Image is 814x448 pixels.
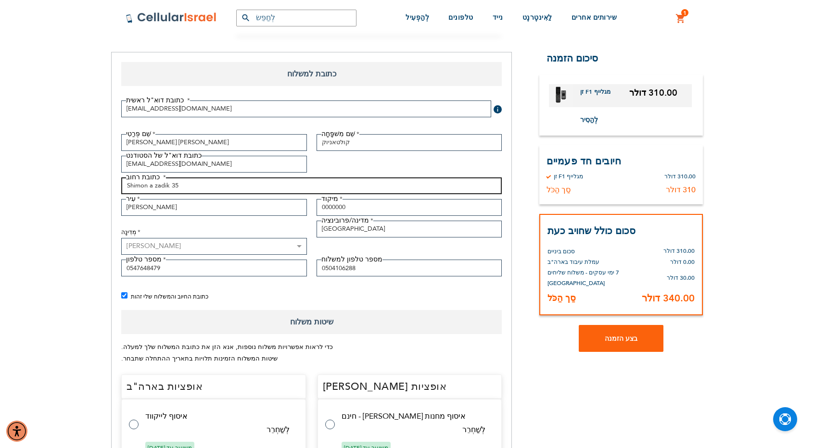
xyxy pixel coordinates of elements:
font: איסוף לייקווד [145,411,188,422]
a: מגלייף F1 זן [580,88,618,103]
font: אופציות בארה"ב [127,380,203,394]
font: בצע הזמנה [605,334,637,343]
img: לוגו סלולר ישראל [126,12,217,24]
font: לְהַפְעִיל [406,13,429,22]
font: שירותים אחרים [572,13,617,22]
input: לְחַפֵּשׂ [236,10,356,26]
font: לַאִינטֶרנֶט [522,13,552,22]
font: סכום כולל שחויב כעת [547,224,636,237]
font: 340.00 דולר [642,292,695,305]
font: טלפונים [448,13,473,22]
font: 0.00 דולר [670,258,695,266]
font: אופציות [PERSON_NAME] [323,380,447,394]
font: 310.00 דולר [663,247,695,255]
font: לְהַסִיר [580,115,598,124]
a: 1 [675,13,686,25]
div: תפריט נגישות [6,421,27,442]
font: סכום ביניים [547,248,575,255]
font: 7 ימי עסקים - משלוח שליחים [GEOGRAPHIC_DATA] [547,269,619,287]
font: מגלייף F1 זן [580,88,610,96]
font: עמלת עיבוד בארה"ב [547,258,599,266]
font: חיובים חד פעמיים [547,155,621,168]
font: סיכום הזמנה [547,52,598,65]
font: שיטות המשלוח הזמינות תלויות בתאריך ההתחלה שתבחר. [121,354,278,363]
font: סַך הַכֹּל [547,185,571,195]
font: לְשַׁחְרֵר [462,424,485,435]
font: כדי לראות אפשרויות משלוח נוספות, אנא הזן את כתובת המשלוח שלך למעלה. [121,343,333,351]
button: בצע הזמנה [579,325,663,352]
font: 310.00 דולר [664,173,696,180]
font: כתובת החיוב והמשלוח שלי זהות [131,293,208,300]
font: שיטות משלוח [290,317,333,327]
font: 310.00 דולר [629,87,677,99]
font: 30.00 דולר [667,274,695,282]
font: כתובת למשלוח [287,69,336,79]
font: 310 דולר [666,185,696,195]
font: איסוף מחנות [PERSON_NAME] - חינם [342,411,466,422]
font: מגלייף F1 זן [554,173,583,180]
img: מגלייף F1 זן [553,87,569,103]
font: סַך הַכֹּל [547,292,576,304]
font: לְשַׁחְרֵר [267,424,290,435]
font: נייד [493,13,503,22]
font: 1 [683,9,687,17]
